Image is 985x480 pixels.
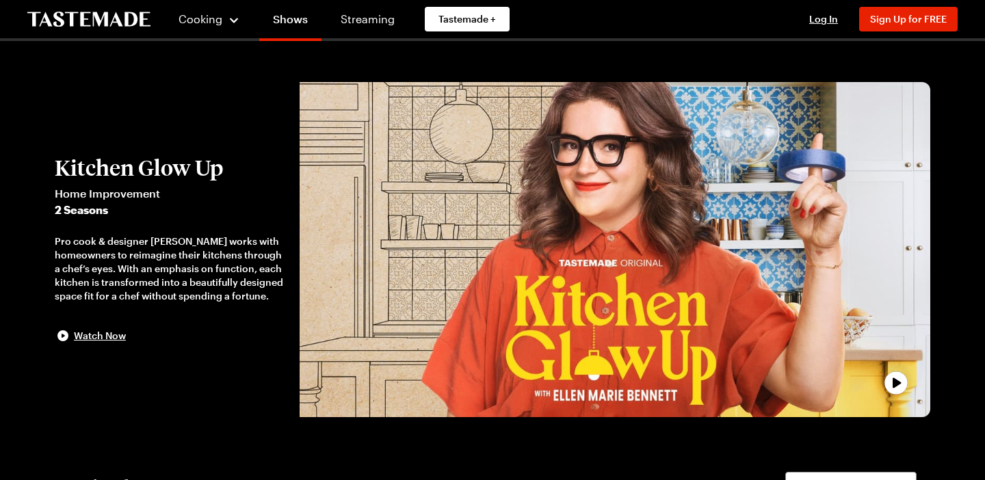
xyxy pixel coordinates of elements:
[27,12,150,27] a: To Tastemade Home Page
[178,3,240,36] button: Cooking
[55,155,286,344] button: Kitchen Glow UpHome Improvement2 SeasonsPro cook & designer [PERSON_NAME] works with homeowners t...
[259,3,321,41] a: Shows
[74,329,126,343] span: Watch Now
[55,235,286,303] div: Pro cook & designer [PERSON_NAME] works with homeowners to reimagine their kitchens through a che...
[809,13,838,25] span: Log In
[859,7,958,31] button: Sign Up for FREE
[796,12,851,26] button: Log In
[179,12,222,25] span: Cooking
[55,155,286,180] h2: Kitchen Glow Up
[55,185,286,202] span: Home Improvement
[870,13,947,25] span: Sign Up for FREE
[300,82,930,417] button: play trailer
[438,12,496,26] span: Tastemade +
[55,202,286,218] span: 2 Seasons
[300,82,930,417] img: Kitchen Glow Up
[425,7,510,31] a: Tastemade +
